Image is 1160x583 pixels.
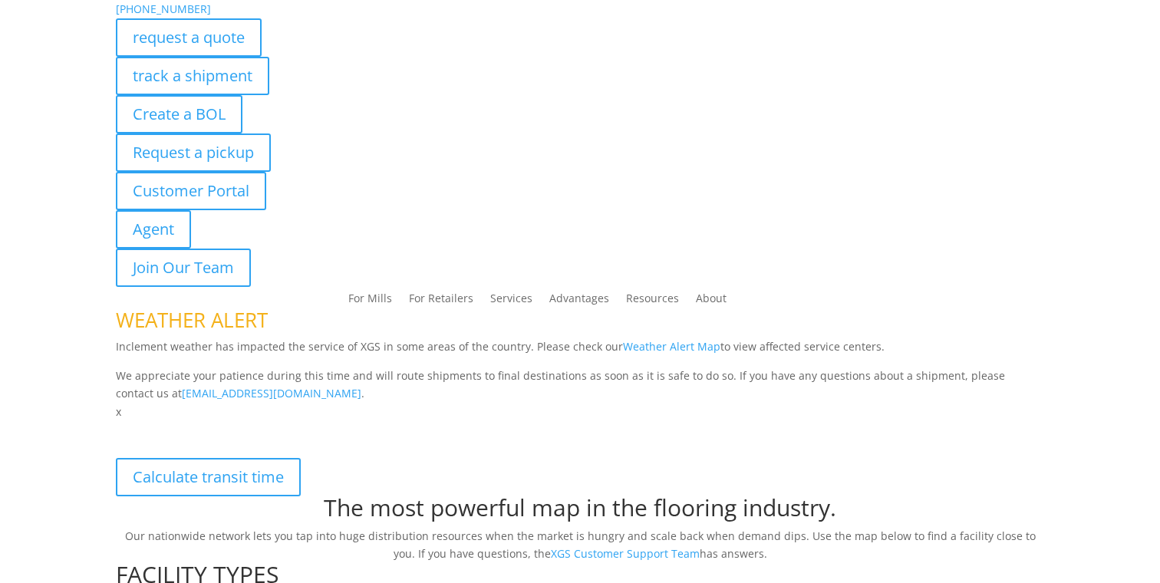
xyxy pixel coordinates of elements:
p: We appreciate your patience during this time and will route shipments to final destinations as so... [116,367,1044,403]
span: WEATHER ALERT [116,306,268,334]
a: track a shipment [116,57,269,95]
a: Join Our Team [116,249,251,287]
h1: The most powerful map in the flooring industry. [116,496,1044,527]
p: Inclement weather has impacted the service of XGS in some areas of the country. Please check our ... [116,338,1044,367]
p: Our nationwide network lets you tap into huge distribution resources when the market is hungry an... [116,527,1044,564]
a: Resources [626,293,679,310]
a: XGS Customer Support Team [551,546,700,561]
a: For Retailers [409,293,473,310]
a: request a quote [116,18,262,57]
a: Weather Alert Map [623,339,720,354]
a: Agent [116,210,191,249]
a: About [696,293,727,310]
a: Create a BOL [116,95,242,133]
a: [EMAIL_ADDRESS][DOMAIN_NAME] [182,386,361,400]
a: Calculate transit time [116,458,301,496]
a: For Mills [348,293,392,310]
p: XGS Distribution Network [116,421,1044,458]
a: Advantages [549,293,609,310]
a: Request a pickup [116,133,271,172]
a: [PHONE_NUMBER] [116,2,211,16]
a: Services [490,293,532,310]
p: x [116,403,1044,421]
a: Customer Portal [116,172,266,210]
